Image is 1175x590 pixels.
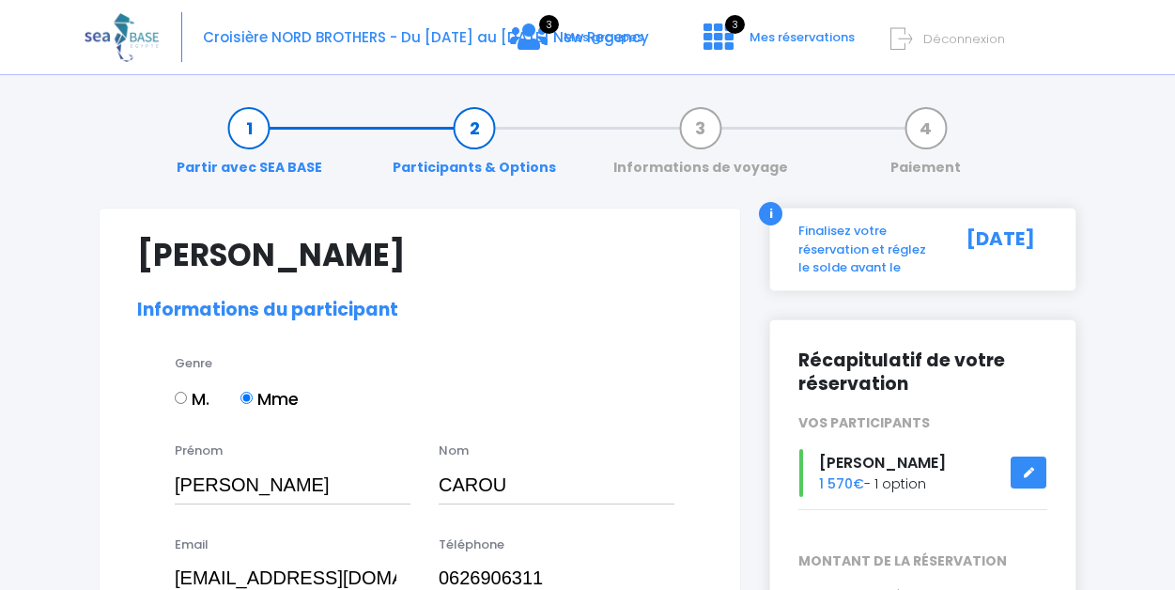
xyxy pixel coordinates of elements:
h1: [PERSON_NAME] [137,237,703,273]
span: MONTANT DE LA RÉSERVATION [784,551,1061,571]
h2: Récapitulatif de votre réservation [798,349,1047,396]
label: M. [175,386,209,411]
label: Mme [240,386,299,411]
a: Partir avec SEA BASE [167,118,332,178]
div: VOS PARTICIPANTS [784,413,1061,433]
label: Nom [439,442,469,460]
a: Paiement [881,118,970,178]
label: Téléphone [439,536,504,554]
a: Informations de voyage [604,118,797,178]
h2: Informations du participant [137,300,703,321]
label: Genre [175,354,212,373]
label: Email [175,536,209,554]
span: Mes réservations [750,28,855,46]
span: Mes groupes [564,28,643,46]
div: - 1 option [784,449,1061,497]
a: Participants & Options [383,118,565,178]
span: 3 [539,15,559,34]
a: 3 Mes réservations [688,35,866,53]
label: Prénom [175,442,223,460]
span: 3 [725,15,745,34]
input: M. [175,392,187,404]
a: 3 Mes groupes [495,35,658,53]
div: Finalisez votre réservation et réglez le solde avant le [784,222,946,277]
div: [DATE] [946,222,1061,277]
span: Croisière NORD BROTHERS - Du [DATE] au [DATE] New Regency [203,27,649,47]
span: [PERSON_NAME] [819,452,946,474]
input: Mme [240,392,253,404]
span: Déconnexion [923,30,1005,48]
div: i [759,202,782,225]
span: 1 570€ [819,474,864,493]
